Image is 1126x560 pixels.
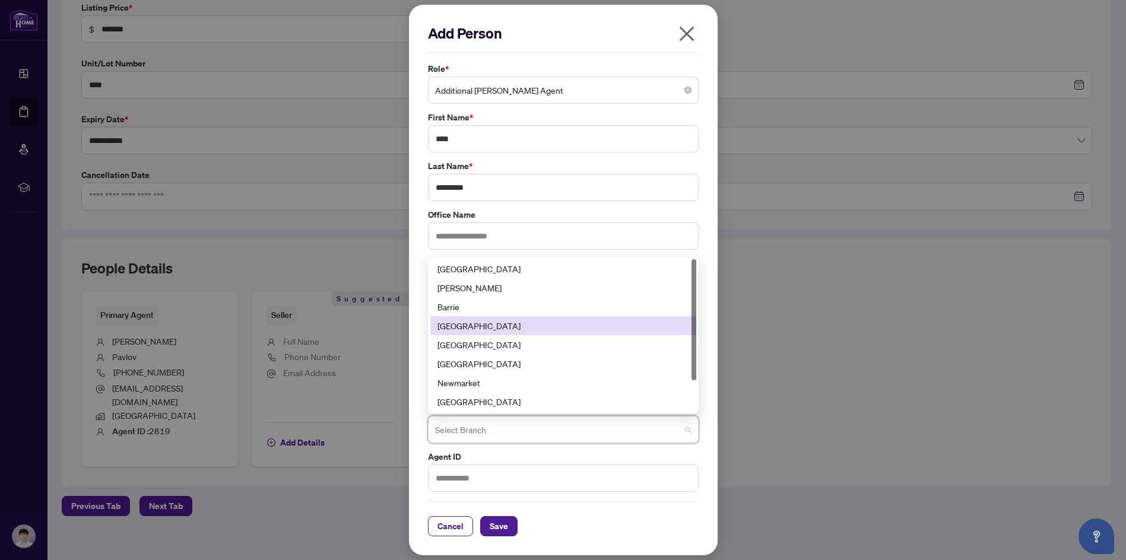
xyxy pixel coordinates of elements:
div: Newmarket [430,373,696,392]
div: Barrie [437,300,689,313]
label: Role [428,62,699,75]
div: Ottawa [430,392,696,411]
label: Office Address [428,257,699,270]
div: [GEOGRAPHIC_DATA] [437,357,689,370]
span: close [677,24,696,43]
label: Last Name [428,160,699,173]
button: Save [480,516,518,536]
div: Barrie [430,297,696,316]
div: [PERSON_NAME] [437,281,689,294]
button: Open asap [1079,518,1114,554]
span: Cancel [437,517,464,536]
span: Save [490,517,508,536]
div: [GEOGRAPHIC_DATA] [437,395,689,408]
span: Additional RAHR Agent [435,79,692,101]
div: Vaughan [430,278,696,297]
div: Mississauga [430,354,696,373]
button: Cancel [428,516,473,536]
span: close-circle [684,87,692,94]
label: Office Name [428,208,699,221]
div: Richmond Hill [430,259,696,278]
label: First Name [428,111,699,124]
div: [GEOGRAPHIC_DATA] [437,319,689,332]
label: Agent ID [428,450,699,463]
div: Durham [430,335,696,354]
div: [GEOGRAPHIC_DATA] [437,338,689,351]
div: Burlington [430,316,696,335]
div: [GEOGRAPHIC_DATA] [437,262,689,275]
h2: Add Person [428,24,699,43]
div: Newmarket [437,376,689,389]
